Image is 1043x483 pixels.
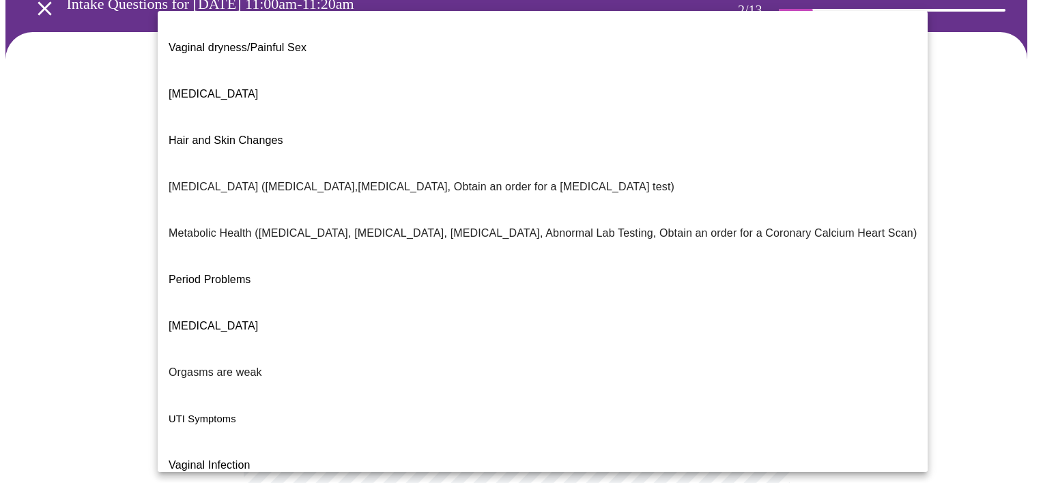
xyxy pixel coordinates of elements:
[169,459,251,471] span: Vaginal Infection
[169,42,306,53] span: Vaginal dryness/Painful Sex
[169,413,236,424] span: UTI Symptoms
[169,134,283,146] span: Hair and Skin Changes
[169,364,262,381] p: Orgasms are weak
[169,274,251,285] span: Period Problems
[169,320,258,332] span: [MEDICAL_DATA]
[169,88,258,100] span: [MEDICAL_DATA]
[169,179,674,195] p: [MEDICAL_DATA] ([MEDICAL_DATA],[MEDICAL_DATA], Obtain an order for a [MEDICAL_DATA] test)
[169,225,917,241] p: Metabolic Health ([MEDICAL_DATA], [MEDICAL_DATA], [MEDICAL_DATA], Abnormal Lab Testing, Obtain an...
